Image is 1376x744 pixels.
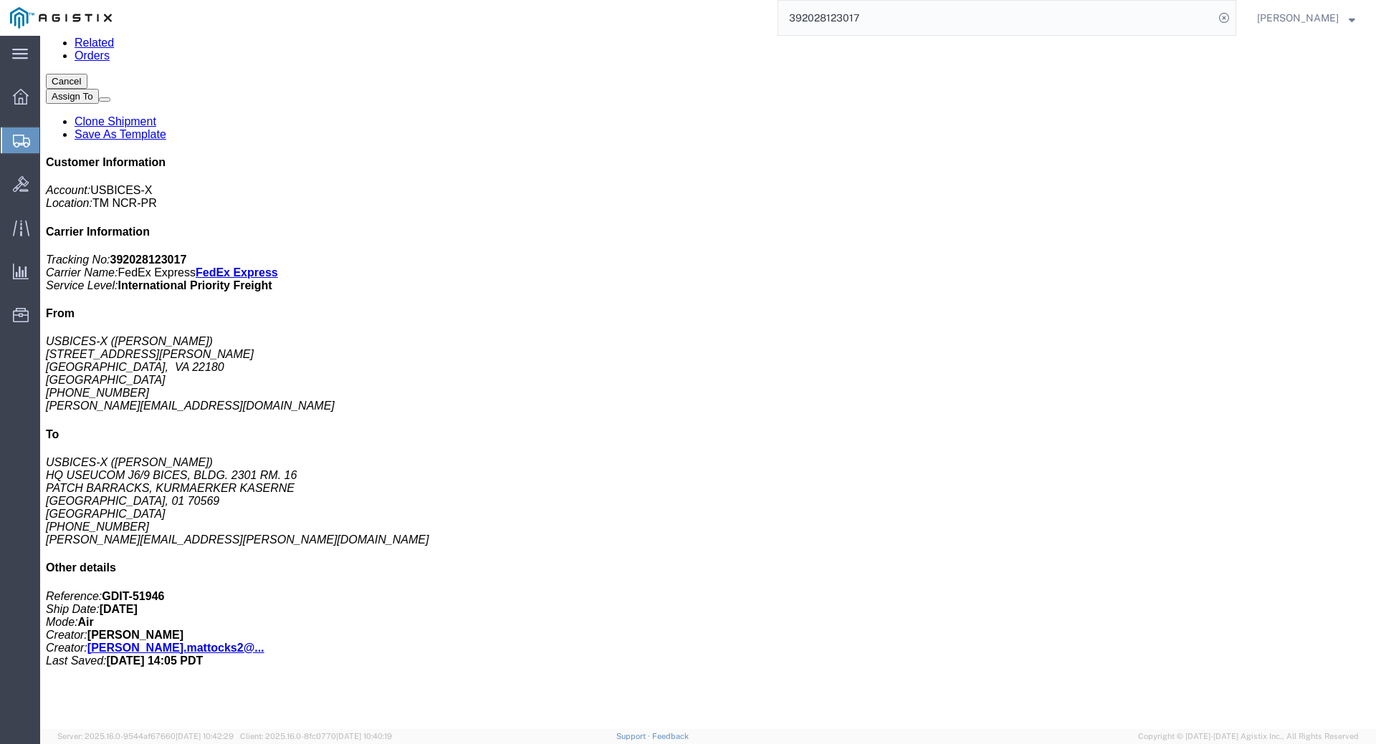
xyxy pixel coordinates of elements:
a: Feedback [652,732,689,740]
span: Stuart Packer [1257,10,1339,26]
span: Client: 2025.16.0-8fc0770 [240,732,392,740]
iframe: FS Legacy Container [40,36,1376,729]
span: Server: 2025.16.0-9544af67660 [57,732,234,740]
button: [PERSON_NAME] [1256,9,1356,26]
a: Support [616,732,652,740]
span: Copyright © [DATE]-[DATE] Agistix Inc., All Rights Reserved [1138,730,1359,743]
img: logo [10,7,112,29]
span: [DATE] 10:42:29 [176,732,234,740]
span: [DATE] 10:40:19 [336,732,392,740]
input: Search for shipment number, reference number [778,1,1214,35]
